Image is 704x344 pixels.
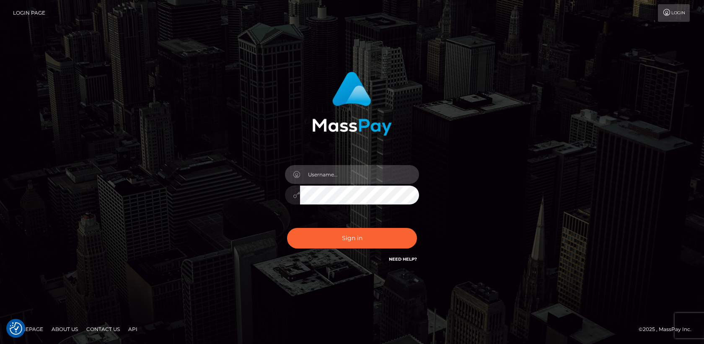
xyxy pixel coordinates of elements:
a: About Us [48,323,81,336]
img: Revisit consent button [10,322,22,335]
a: Homepage [9,323,47,336]
a: Contact Us [83,323,123,336]
button: Sign in [287,228,417,248]
input: Username... [300,165,419,184]
img: MassPay Login [312,72,392,136]
a: Login [658,4,690,22]
button: Consent Preferences [10,322,22,335]
a: Need Help? [389,256,417,262]
a: API [125,323,141,336]
a: Login Page [13,4,45,22]
div: © 2025 , MassPay Inc. [639,325,698,334]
